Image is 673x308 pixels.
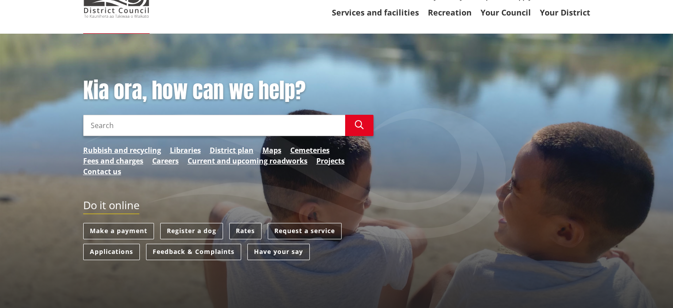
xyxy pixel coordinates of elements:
[152,156,179,166] a: Careers
[83,166,121,177] a: Contact us
[540,7,590,18] a: Your District
[83,223,154,239] a: Make a payment
[170,145,201,156] a: Libraries
[632,271,664,303] iframe: Messenger Launcher
[188,156,308,166] a: Current and upcoming roadworks
[262,145,281,156] a: Maps
[268,223,342,239] a: Request a service
[481,7,531,18] a: Your Council
[428,7,472,18] a: Recreation
[146,244,241,260] a: Feedback & Complaints
[229,223,262,239] a: Rates
[83,156,143,166] a: Fees and charges
[83,115,345,136] input: Search input
[316,156,345,166] a: Projects
[290,145,330,156] a: Cemeteries
[83,78,373,104] h1: Kia ora, how can we help?
[210,145,254,156] a: District plan
[247,244,310,260] a: Have your say
[83,244,140,260] a: Applications
[83,145,161,156] a: Rubbish and recycling
[83,199,139,214] h2: Do it online
[332,7,419,18] a: Services and facilities
[160,223,223,239] a: Register a dog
